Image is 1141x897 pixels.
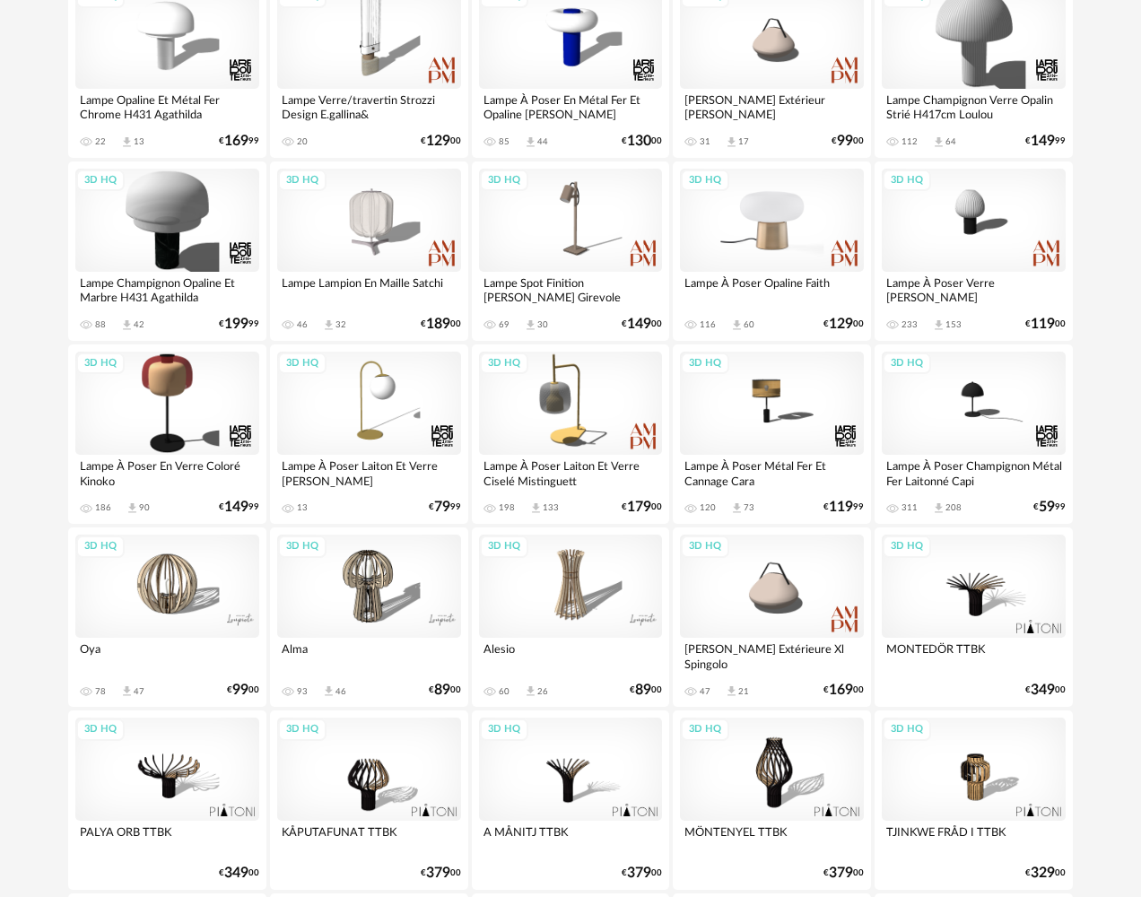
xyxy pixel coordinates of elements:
[635,684,651,696] span: 89
[75,272,259,308] div: Lampe Champignon Opaline Et Marbre H431 Agathilda
[421,318,461,330] div: € 00
[1031,135,1055,147] span: 149
[630,684,662,696] div: € 00
[622,318,662,330] div: € 00
[139,502,150,513] div: 90
[76,718,125,741] div: 3D HQ
[1025,318,1066,330] div: € 00
[823,684,864,696] div: € 00
[421,867,461,879] div: € 00
[232,684,248,696] span: 99
[1025,867,1066,879] div: € 00
[227,684,259,696] div: € 00
[537,136,548,147] div: 44
[95,686,106,697] div: 78
[945,319,962,330] div: 153
[278,718,327,741] div: 3D HQ
[480,718,528,741] div: 3D HQ
[680,89,864,125] div: [PERSON_NAME] Extérieur [PERSON_NAME]
[901,319,918,330] div: 233
[673,344,871,524] a: 3D HQ Lampe À Poser Métal Fer Et Cannage Cara 120 Download icon 73 €11999
[875,344,1073,524] a: 3D HQ Lampe À Poser Champignon Métal Fer Laitonné Capi 311 Download icon 208 €5999
[744,502,754,513] div: 73
[524,135,537,149] span: Download icon
[829,684,853,696] span: 169
[480,536,528,558] div: 3D HQ
[479,272,663,308] div: Lampe Spot Finition [PERSON_NAME] Girevole
[1031,318,1055,330] span: 119
[622,501,662,513] div: € 00
[479,455,663,491] div: Lampe À Poser Laiton Et Verre Ciselé Mistinguett
[1039,501,1055,513] span: 59
[479,638,663,674] div: Alesio
[429,501,461,513] div: € 99
[120,135,134,149] span: Download icon
[426,867,450,879] span: 379
[76,536,125,558] div: 3D HQ
[219,867,259,879] div: € 00
[278,170,327,192] div: 3D HQ
[322,684,335,698] span: Download icon
[426,135,450,147] span: 129
[681,353,729,375] div: 3D HQ
[480,170,528,192] div: 3D HQ
[932,135,945,149] span: Download icon
[883,536,931,558] div: 3D HQ
[278,353,327,375] div: 3D HQ
[270,710,468,890] a: 3D HQ KÅPUTAFUNAT TTBK €37900
[673,527,871,707] a: 3D HQ [PERSON_NAME] Extérieure Xl Spingolo 47 Download icon 21 €16900
[680,821,864,857] div: MÖNTENYEL TTBK
[499,319,510,330] div: 69
[95,136,106,147] div: 22
[680,272,864,308] div: Lampe À Poser Opaline Faith
[882,455,1066,491] div: Lampe À Poser Champignon Métal Fer Laitonné Capi
[75,455,259,491] div: Lampe À Poser En Verre Coloré Kinoko
[823,867,864,879] div: € 00
[134,686,144,697] div: 47
[901,502,918,513] div: 311
[277,455,461,491] div: Lampe À Poser Laiton Et Verre [PERSON_NAME]
[537,686,548,697] div: 26
[730,318,744,332] span: Download icon
[829,501,853,513] span: 119
[627,318,651,330] span: 149
[126,501,139,515] span: Download icon
[120,684,134,698] span: Download icon
[681,170,729,192] div: 3D HQ
[479,821,663,857] div: A MÅNITJ TTBK
[1033,501,1066,513] div: € 99
[882,638,1066,674] div: MONTEDÖR TTBK
[823,501,864,513] div: € 99
[120,318,134,332] span: Download icon
[680,638,864,674] div: [PERSON_NAME] Extérieure Xl Spingolo
[68,527,266,707] a: 3D HQ Oya 78 Download icon 47 €9900
[832,135,864,147] div: € 00
[322,318,335,332] span: Download icon
[681,536,729,558] div: 3D HQ
[335,319,346,330] div: 32
[297,502,308,513] div: 13
[95,319,106,330] div: 88
[744,319,754,330] div: 60
[627,867,651,879] span: 379
[882,272,1066,308] div: Lampe À Poser Verre [PERSON_NAME]
[901,136,918,147] div: 112
[76,170,125,192] div: 3D HQ
[875,710,1073,890] a: 3D HQ TJINKWE FRÅD I TTBK €32900
[1031,684,1055,696] span: 349
[1031,867,1055,879] span: 329
[277,89,461,125] div: Lampe Verre/travertin Strozzi Design E.gallina&
[426,318,450,330] span: 189
[219,501,259,513] div: € 99
[524,318,537,332] span: Download icon
[622,135,662,147] div: € 00
[499,136,510,147] div: 85
[875,527,1073,707] a: 3D HQ MONTEDÖR TTBK €34900
[932,318,945,332] span: Download icon
[945,136,956,147] div: 64
[738,136,749,147] div: 17
[730,501,744,515] span: Download icon
[68,710,266,890] a: 3D HQ PALYA ORB TTBK €34900
[875,161,1073,341] a: 3D HQ Lampe À Poser Verre [PERSON_NAME] 233 Download icon 153 €11900
[883,170,931,192] div: 3D HQ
